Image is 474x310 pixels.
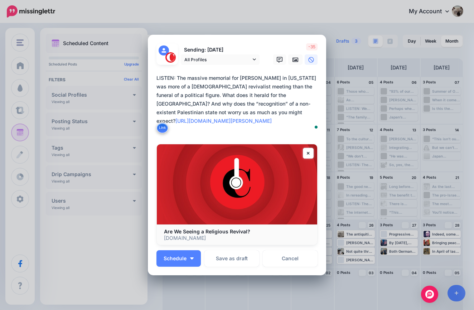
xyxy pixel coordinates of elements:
[156,74,321,134] textarea: To enrich screen reader interactions, please activate Accessibility in Grammarly extension settings
[181,54,260,65] a: All Profiles
[164,235,310,241] p: [DOMAIN_NAME]
[157,144,317,224] img: Are We Seeing a Religious Revival?
[190,257,194,260] img: arrow-down-white.png
[263,250,318,267] a: Cancel
[165,52,176,63] img: 291864331_468958885230530_187971914351797662_n-bsa127305.png
[156,250,201,267] button: Schedule
[184,56,251,63] span: All Profiles
[156,74,321,125] div: LISTEN: The massive memorial for [PERSON_NAME] in [US_STATE] was more of a [DEMOGRAPHIC_DATA] rev...
[164,256,187,261] span: Schedule
[421,286,438,303] div: Open Intercom Messenger
[156,122,168,133] button: Link
[159,45,169,56] img: user_default_image.png
[164,228,250,234] b: Are We Seeing a Religious Revival?
[306,43,318,50] span: -35
[204,250,259,267] button: Save as draft
[181,46,260,54] p: Sending: [DATE]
